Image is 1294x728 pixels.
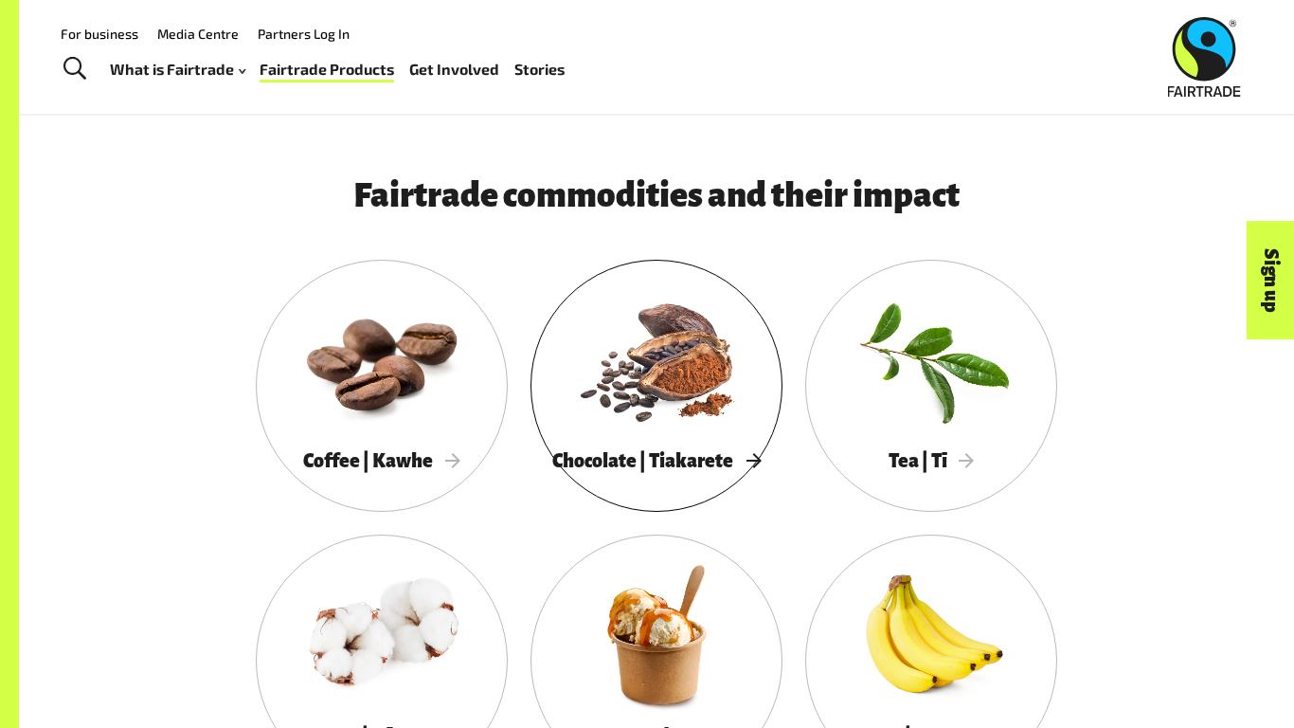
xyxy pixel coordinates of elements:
[61,26,138,42] a: For business
[530,260,782,512] a: Chocolate | Tiakarete
[514,56,565,83] a: Stories
[258,26,350,42] a: Partners Log In
[218,177,1095,214] h3: Fairtrade commodities and their impact
[51,45,98,93] a: Toggle Search
[303,450,460,471] span: Coffee | Kawhe
[256,260,508,512] a: Coffee | Kawhe
[260,56,394,83] a: Fairtrade Products
[552,450,761,471] span: Chocolate | Tiakarete
[409,56,499,83] a: Get Involved
[157,26,239,42] a: Media Centre
[889,450,975,471] span: Tea | Tī
[1168,17,1241,97] img: Fairtrade Australia New Zealand logo
[110,56,245,83] a: What is Fairtrade
[805,260,1057,512] a: Tea | Tī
